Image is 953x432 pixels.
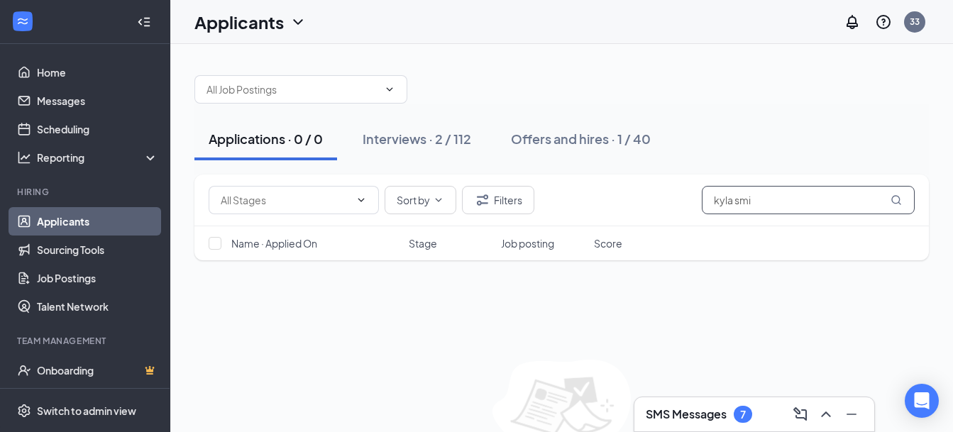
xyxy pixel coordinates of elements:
[910,16,920,28] div: 33
[702,186,915,214] input: Search in applications
[840,403,863,426] button: Minimize
[37,384,158,413] a: TeamCrown
[817,406,834,423] svg: ChevronUp
[37,150,159,165] div: Reporting
[905,384,939,418] div: Open Intercom Messenger
[16,14,30,28] svg: WorkstreamLogo
[137,15,151,29] svg: Collapse
[221,192,350,208] input: All Stages
[384,84,395,95] svg: ChevronDown
[594,236,622,250] span: Score
[474,192,491,209] svg: Filter
[209,130,323,148] div: Applications · 0 / 0
[37,292,158,321] a: Talent Network
[37,115,158,143] a: Scheduling
[511,130,651,148] div: Offers and hires · 1 / 40
[17,335,155,347] div: Team Management
[789,403,812,426] button: ComposeMessage
[37,207,158,236] a: Applicants
[17,404,31,418] svg: Settings
[815,403,837,426] button: ChevronUp
[37,236,158,264] a: Sourcing Tools
[433,194,444,206] svg: ChevronDown
[37,87,158,115] a: Messages
[290,13,307,31] svg: ChevronDown
[37,58,158,87] a: Home
[385,186,456,214] button: Sort byChevronDown
[462,186,534,214] button: Filter Filters
[792,406,809,423] svg: ComposeMessage
[37,264,158,292] a: Job Postings
[194,10,284,34] h1: Applicants
[843,406,860,423] svg: Minimize
[844,13,861,31] svg: Notifications
[875,13,892,31] svg: QuestionInfo
[37,404,136,418] div: Switch to admin view
[363,130,471,148] div: Interviews · 2 / 112
[646,406,727,422] h3: SMS Messages
[356,194,367,206] svg: ChevronDown
[891,194,902,206] svg: MagnifyingGlass
[231,236,317,250] span: Name · Applied On
[740,409,746,421] div: 7
[501,236,554,250] span: Job posting
[397,195,430,205] span: Sort by
[17,186,155,198] div: Hiring
[17,150,31,165] svg: Analysis
[37,356,158,384] a: OnboardingCrown
[206,82,378,97] input: All Job Postings
[409,236,437,250] span: Stage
